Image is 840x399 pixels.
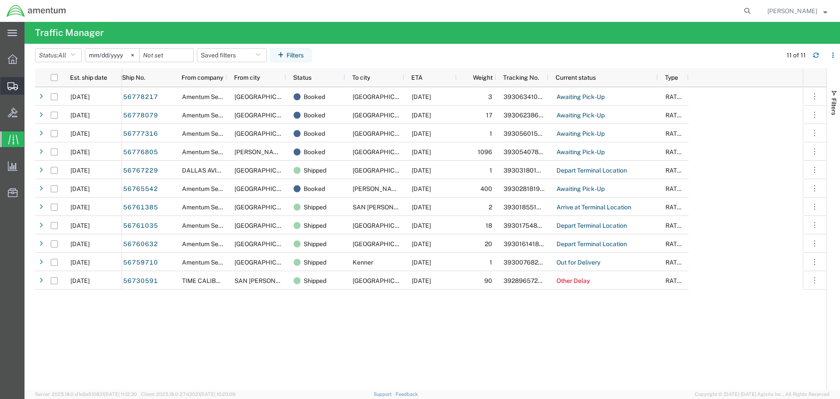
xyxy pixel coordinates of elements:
span: 09/10/2025 [70,112,90,119]
span: 09/10/2025 [70,185,90,192]
span: Type [665,74,678,81]
a: 56776805 [122,145,158,159]
span: 09/17/2025 [412,185,431,192]
span: Fort Belvoir [234,222,297,229]
a: Other Delay [556,274,590,288]
span: 1 [490,130,492,137]
span: RATED [665,277,685,284]
span: 09/18/2025 [412,148,431,155]
span: Fort Belvoir [234,259,297,266]
span: Shipped [304,161,326,180]
span: 2 [489,204,492,211]
a: Awaiting Pick-Up [556,127,605,141]
span: 09/10/2025 [70,130,90,137]
span: RATED [665,204,685,211]
button: Filters [270,48,311,62]
span: Amentum Services, Inc. [182,222,248,229]
span: Amentum Services, Inc. [182,259,248,266]
span: 09/12/2025 [412,167,431,174]
span: Amentum Services, Inc. [182,112,248,119]
span: 393017548396 [504,222,549,229]
span: Booked [304,88,325,106]
span: ATLANTA [353,222,415,229]
span: 1 [490,167,492,174]
span: Server: 2025.18.0-d1e9a510831 [35,392,137,397]
button: Status:All [35,48,82,62]
a: Support [374,392,395,397]
span: Shipped [304,272,326,290]
span: Shipped [304,235,326,253]
span: 09/11/2025 [412,222,431,229]
span: 393056015229 [504,130,549,137]
span: 18 [486,222,492,229]
span: 09/09/2025 [70,222,90,229]
span: Booked [304,124,325,143]
span: 09/11/2025 [412,130,431,137]
span: Amentum Services, Inc. [182,240,248,247]
span: 09/11/2025 [412,240,431,247]
a: Awaiting Pick-Up [556,182,605,196]
span: Shipped [304,253,326,272]
a: Out for Delivery [556,256,601,270]
span: Ship No. [122,74,145,81]
a: Depart Terminal Location [556,219,627,233]
span: Amentum Services, Inc. [182,93,248,100]
span: 393063410594 [504,93,549,100]
span: 09/09/2025 [70,204,90,211]
span: Fort Belvoir [234,240,297,247]
span: All [58,52,66,59]
a: Arrive at Terminal Location [556,201,632,215]
a: 56761035 [122,219,158,233]
span: Shipped [304,198,326,216]
span: 09/09/2025 [70,167,90,174]
span: FORT WORTH [234,130,297,137]
span: RATED [665,259,685,266]
span: Fort Belvoir [353,130,415,137]
span: Booked [304,143,325,161]
span: ARLINGTON [234,167,297,174]
a: Awaiting Pick-Up [556,90,605,104]
span: Shipped [304,216,326,235]
a: 56765542 [122,182,158,196]
span: From company [182,74,223,81]
span: [DATE] 10:20:09 [200,392,235,397]
span: DALLAS AVIATION INC [182,167,247,174]
span: Irving [234,148,284,155]
span: RATED [665,167,685,174]
span: Fort Belvoir [353,167,415,174]
span: ATLANTA [353,112,415,119]
span: 09/15/2025 [412,277,431,284]
span: Fort Belvoir [234,112,297,119]
span: 3 [488,93,492,100]
span: Filters [830,98,837,115]
a: 56778217 [122,90,158,104]
span: Client: 2025.18.0-27d3021 [141,392,235,397]
span: ETA [411,74,423,81]
span: EDMOND [353,185,402,192]
span: ATLANTA [353,240,415,247]
a: Awaiting Pick-Up [556,109,605,123]
span: 393007682912 [504,259,548,266]
span: 393062386020 [504,112,550,119]
span: 400 [480,185,492,192]
span: Amentum Services, Inc. [182,185,248,192]
span: From city [234,74,260,81]
span: 09/05/2025 [70,277,90,284]
span: Amentum Services, Inc. [182,130,248,137]
span: Current status [556,74,596,81]
a: Awaiting Pick-Up [556,145,605,159]
span: Fort Belvoir [234,204,297,211]
img: logo [6,4,66,18]
span: 393054078106 [504,148,549,155]
span: 393018551035 [504,204,548,211]
input: Not set [85,49,139,62]
a: 56730591 [122,274,158,288]
span: 09/16/2025 [412,93,431,100]
span: [DATE] 11:12:30 [104,392,137,397]
span: Amentum Services, Inc. [182,148,248,155]
span: RATED [665,222,685,229]
span: To city [352,74,370,81]
span: Fort Belvoir [234,93,297,100]
span: 09/16/2025 [412,112,431,119]
a: 56760632 [122,237,158,251]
